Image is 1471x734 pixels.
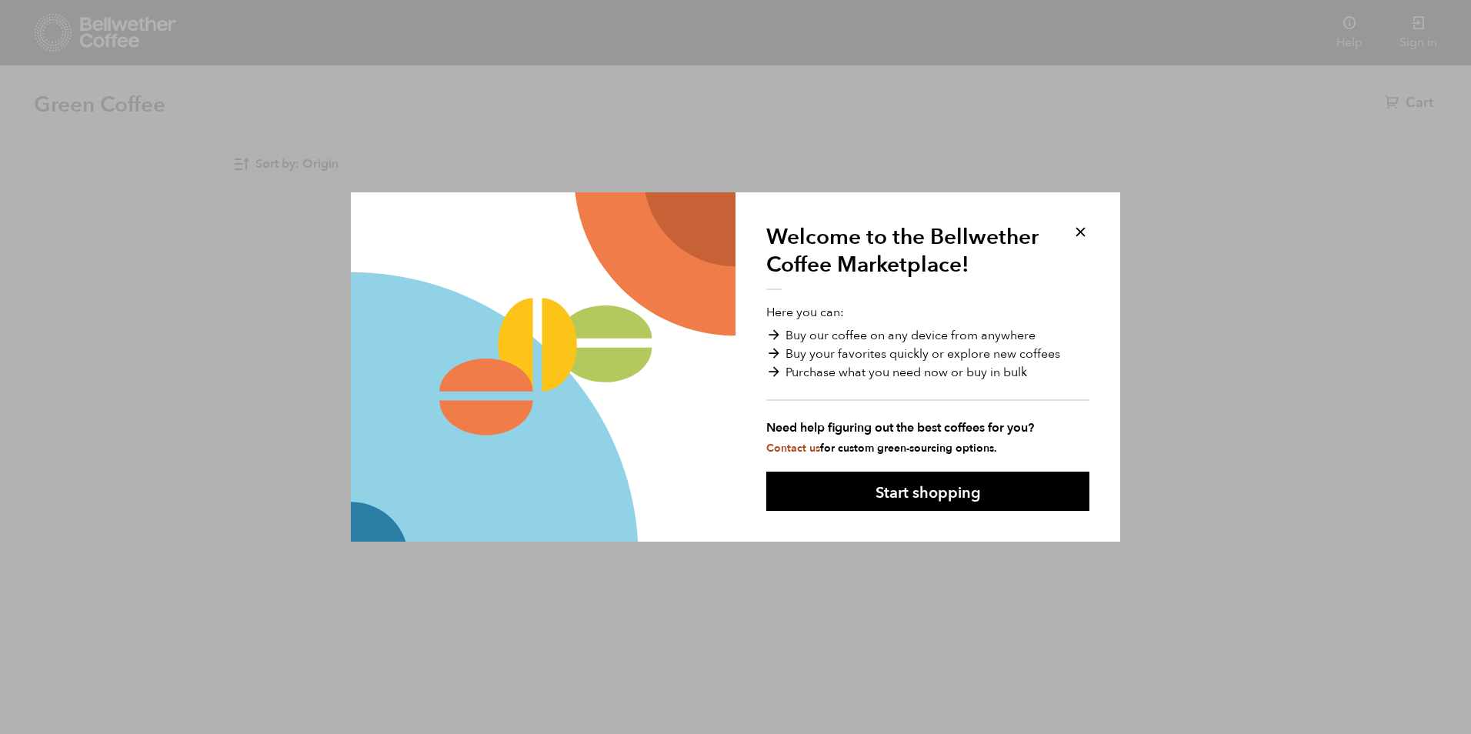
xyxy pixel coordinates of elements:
strong: Need help figuring out the best coffees for you? [766,419,1089,437]
li: Buy our coffee on any device from anywhere [766,326,1089,345]
button: Start shopping [766,472,1089,511]
small: for custom green-sourcing options. [766,441,997,455]
li: Purchase what you need now or buy in bulk [766,363,1089,382]
p: Here you can: [766,303,1089,455]
a: Contact us [766,441,820,455]
li: Buy your favorites quickly or explore new coffees [766,345,1089,363]
h1: Welcome to the Bellwether Coffee Marketplace! [766,223,1051,291]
